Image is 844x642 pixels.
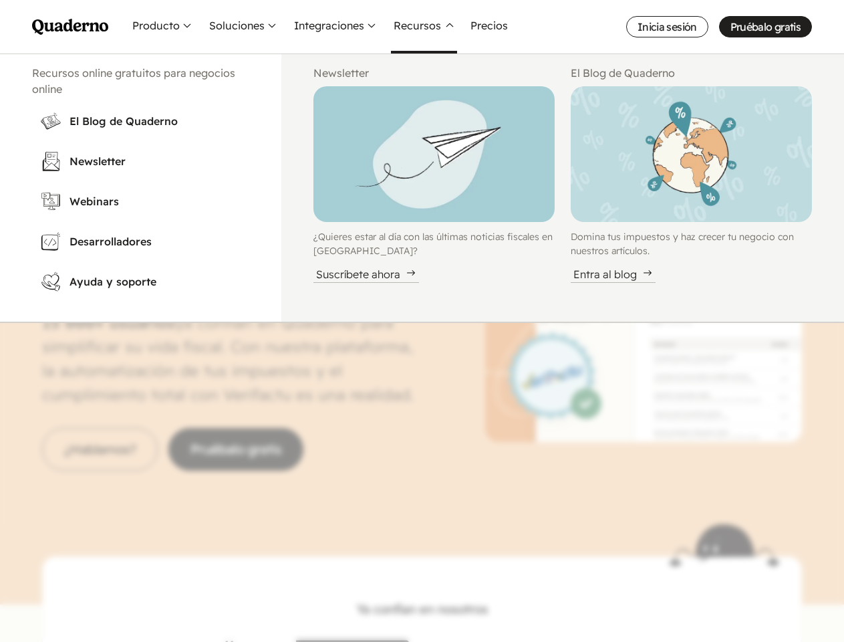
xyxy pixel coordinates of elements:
h2: El Blog de Quaderno [571,65,812,81]
h3: El Blog de Quaderno [69,113,241,129]
a: Paper plain illustration¿Quieres estar al día con las últimas noticias fiscales en [GEOGRAPHIC_DA... [313,86,555,283]
h3: Ayuda y soporte [69,274,241,290]
div: Suscríbete ahora [313,266,419,283]
p: Domina tus impuestos y haz crecer tu negocio con nuestros artículos. [571,230,812,258]
h2: Recursos online gratuitos para negocios online [32,65,249,97]
a: Illustration of Worldwide Tax GuidesDomina tus impuestos y haz crecer tu negocio con nuestros art... [571,86,812,283]
div: Entra al blog [571,266,656,283]
h3: Webinars [69,193,241,209]
h3: Desarrolladores [69,233,241,249]
h2: Newsletter [313,65,555,81]
a: Newsletter [32,142,249,180]
p: ¿Quieres estar al día con las últimas noticias fiscales en [GEOGRAPHIC_DATA]? [313,230,555,258]
a: Pruébalo gratis [719,16,812,37]
img: Paper plain illustration [313,86,555,222]
img: Illustration of Worldwide Tax Guides [571,86,812,222]
h3: Newsletter [69,153,241,169]
a: El Blog de Quaderno [32,102,249,140]
a: Desarrolladores [32,223,249,260]
a: Inicia sesión [626,16,708,37]
a: Ayuda y soporte [32,263,249,300]
a: Webinars [32,183,249,220]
